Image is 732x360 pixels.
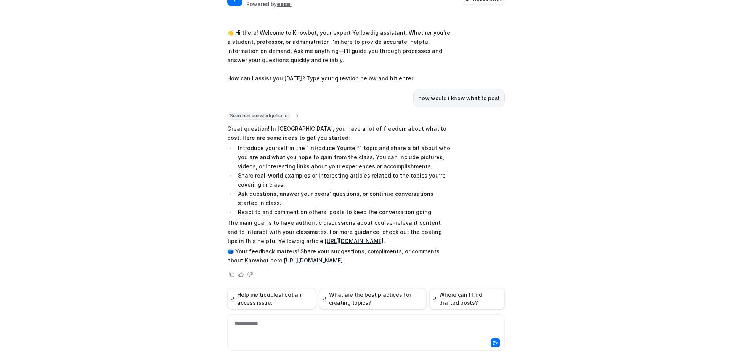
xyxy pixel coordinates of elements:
li: Introduce yourself in the "Introduce Yourself" topic and share a bit about who you are and what y... [236,144,450,171]
p: The main goal is to have authentic discussions about course-relevant content and to interact with... [227,218,450,246]
p: 👋 Hi there! Welcome to Knowbot, your expert Yellowdig assistant. Whether you're a student, profes... [227,28,450,83]
li: Share real-world examples or interesting articles related to the topics you’re covering in class. [236,171,450,189]
a: [URL][DOMAIN_NAME] [325,238,384,244]
button: What are the best practices for creating topics? [319,288,426,309]
span: Searched knowledge base [227,112,290,120]
b: eesel [277,1,292,7]
button: Help me troubleshoot an access issue. [227,288,316,309]
p: how would i know what to post [418,94,500,103]
button: Where can I find drafted posts? [429,288,505,309]
a: [URL][DOMAIN_NAME] [284,257,343,264]
p: 🗳️ Your feedback matters! Share your suggestions, compliments, or comments about Knowbot here: [227,247,450,265]
li: React to and comment on others' posts to keep the conversation going. [236,208,450,217]
p: Great question! In [GEOGRAPHIC_DATA], you have a lot of freedom about what to post. Here are some... [227,124,450,142]
li: Ask questions, answer your peers' questions, or continue conversations started in class. [236,189,450,208]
